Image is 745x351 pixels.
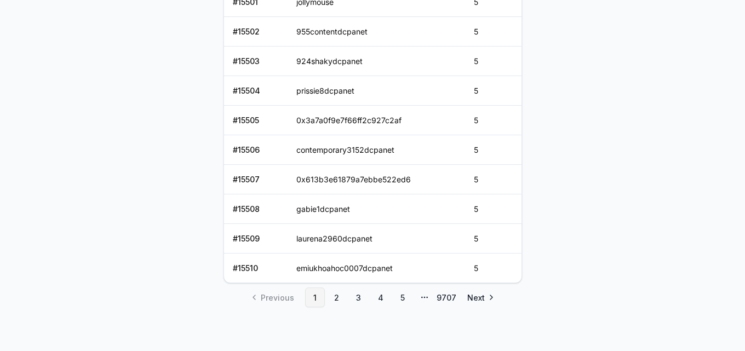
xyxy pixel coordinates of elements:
td: # 15508 [224,194,288,224]
td: # 15503 [224,47,288,76]
td: emiukhoahoc0007dcpanet [288,254,465,283]
td: # 15510 [224,254,288,283]
td: 5 [465,224,521,254]
td: prissie8dcpanet [288,76,465,106]
td: # 15505 [224,106,288,135]
a: 9707 [437,287,456,307]
a: 1 [305,287,325,307]
a: 4 [371,287,391,307]
td: 5 [465,135,521,165]
td: 5 [465,194,521,224]
span: Next [467,292,485,303]
a: 2 [327,287,347,307]
td: 924shakydcpanet [288,47,465,76]
td: # 15509 [224,224,288,254]
td: # 15507 [224,165,288,194]
td: 0x3a7a0f9e7f66ff2c927c2af [288,106,465,135]
td: 5 [465,165,521,194]
td: 955contentdcpanet [288,17,465,47]
td: 5 [465,17,521,47]
td: # 15504 [224,76,288,106]
a: Go to next page [459,287,501,307]
td: # 15506 [224,135,288,165]
td: contemporary3152dcpanet [288,135,465,165]
a: 5 [393,287,412,307]
td: laurena2960dcpanet [288,224,465,254]
td: 5 [465,106,521,135]
td: 5 [465,254,521,283]
a: 3 [349,287,369,307]
td: 0x613b3e61879a7ebbe522ed6 [288,165,465,194]
td: 5 [465,47,521,76]
td: 5 [465,76,521,106]
td: # 15502 [224,17,288,47]
td: gabie1dcpanet [288,194,465,224]
nav: pagination [224,287,522,307]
